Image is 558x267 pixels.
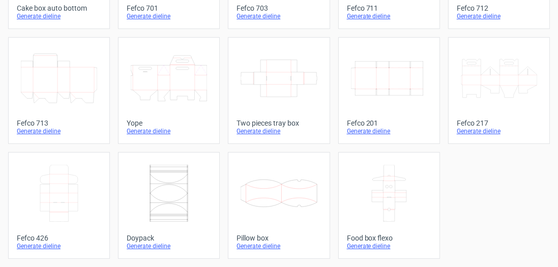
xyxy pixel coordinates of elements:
[347,127,431,135] div: Generate dieline
[237,234,321,242] div: Pillow box
[17,119,101,127] div: Fefco 713
[347,234,431,242] div: Food box flexo
[237,4,321,12] div: Fefco 703
[338,152,440,259] a: Food box flexoGenerate dieline
[237,242,321,250] div: Generate dieline
[17,234,101,242] div: Fefco 426
[448,37,550,144] a: Fefco 217Generate dieline
[17,242,101,250] div: Generate dieline
[347,119,431,127] div: Fefco 201
[8,37,110,144] a: Fefco 713Generate dieline
[17,12,101,20] div: Generate dieline
[127,4,211,12] div: Fefco 701
[347,4,431,12] div: Fefco 711
[17,4,101,12] div: Cake box auto bottom
[237,127,321,135] div: Generate dieline
[228,152,330,259] a: Pillow boxGenerate dieline
[127,242,211,250] div: Generate dieline
[127,234,211,242] div: Doypack
[347,242,431,250] div: Generate dieline
[237,119,321,127] div: Two pieces tray box
[457,119,541,127] div: Fefco 217
[457,12,541,20] div: Generate dieline
[457,127,541,135] div: Generate dieline
[237,12,321,20] div: Generate dieline
[127,127,211,135] div: Generate dieline
[118,37,220,144] a: YopeGenerate dieline
[17,127,101,135] div: Generate dieline
[118,152,220,259] a: DoypackGenerate dieline
[338,37,440,144] a: Fefco 201Generate dieline
[127,119,211,127] div: Yope
[127,12,211,20] div: Generate dieline
[457,4,541,12] div: Fefco 712
[8,152,110,259] a: Fefco 426Generate dieline
[347,12,431,20] div: Generate dieline
[228,37,330,144] a: Two pieces tray boxGenerate dieline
